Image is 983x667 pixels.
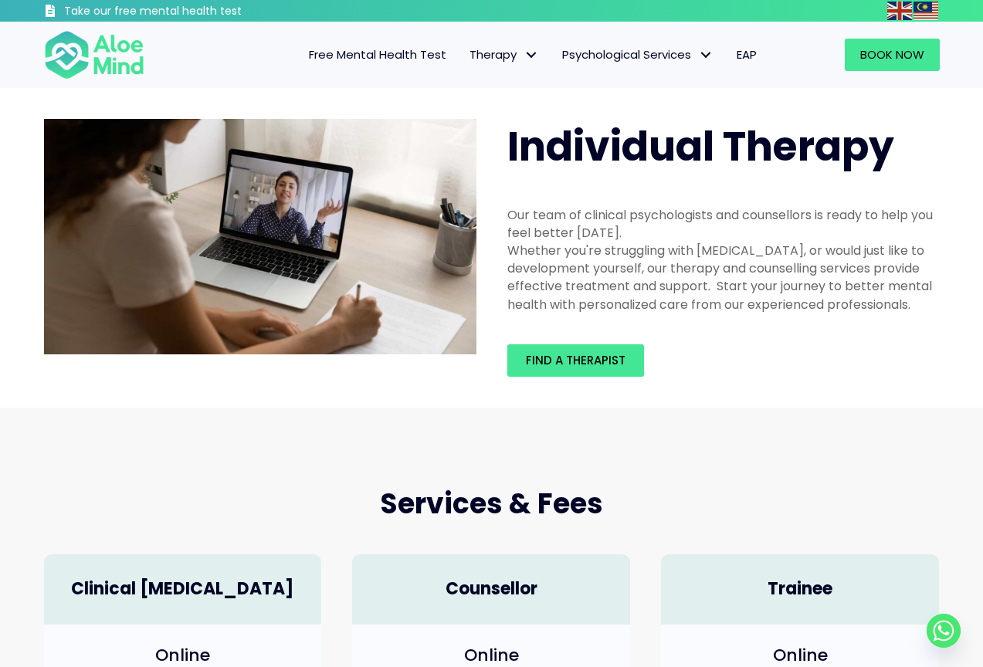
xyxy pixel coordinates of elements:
img: Aloe mind Logo [44,29,144,80]
span: Find a therapist [526,352,625,368]
span: Therapy: submenu [520,44,543,66]
nav: Menu [164,39,768,71]
a: TherapyTherapy: submenu [458,39,551,71]
span: Therapy [469,46,539,63]
h4: Clinical [MEDICAL_DATA] [59,577,307,601]
span: Services & Fees [380,484,603,523]
img: en [887,2,912,20]
img: ms [914,2,938,20]
a: Malay [914,2,940,19]
h3: Take our free mental health test [64,4,324,19]
img: Therapy online individual [44,119,476,355]
a: English [887,2,914,19]
a: Psychological ServicesPsychological Services: submenu [551,39,725,71]
h4: Counsellor [368,577,615,601]
span: EAP [737,46,757,63]
span: Free Mental Health Test [309,46,446,63]
a: Book Now [845,39,940,71]
h4: Trainee [676,577,924,601]
a: Find a therapist [507,344,644,377]
span: Psychological Services: submenu [695,44,717,66]
div: Our team of clinical psychologists and counsellors is ready to help you feel better [DATE]. [507,206,940,242]
div: Whether you're struggling with [MEDICAL_DATA], or would just like to development yourself, our th... [507,242,940,313]
a: EAP [725,39,768,71]
a: Free Mental Health Test [297,39,458,71]
a: Whatsapp [927,614,961,648]
span: Individual Therapy [507,118,894,174]
a: Take our free mental health test [44,4,324,22]
span: Psychological Services [562,46,714,63]
span: Book Now [860,46,924,63]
